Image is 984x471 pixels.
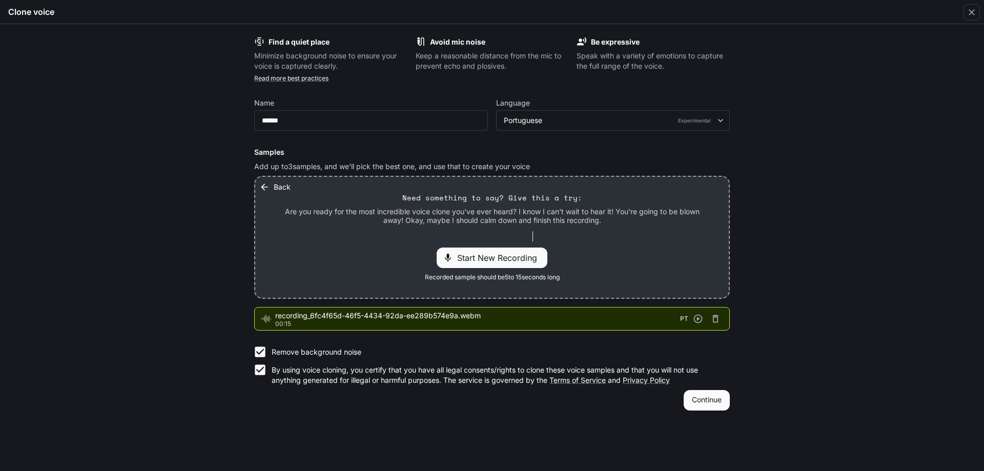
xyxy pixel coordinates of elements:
a: Privacy Policy [623,376,670,384]
p: Speak with a variety of emotions to capture the full range of the voice. [577,51,730,71]
span: recording_6fc4f65d-46f5-4434-92da-ee289b574e9a.webm [275,311,680,321]
div: Start New Recording [437,248,547,268]
p: Need something to say? Give this a try: [402,193,582,203]
p: Minimize background noise to ensure your voice is captured clearly. [254,51,407,71]
button: Back [257,177,295,197]
p: By using voice cloning, you certify that you have all legal consents/rights to clone these voice ... [272,365,722,385]
b: Avoid mic noise [430,37,485,46]
span: Recorded sample should be 5 to 15 seconds long [425,272,560,282]
p: Add up to 3 samples, and we'll pick the best one, and use that to create your voice [254,161,730,172]
button: Continue [684,390,730,411]
b: Find a quiet place [269,37,330,46]
span: PT [680,314,688,324]
p: Remove background noise [272,347,361,357]
h5: Clone voice [8,6,54,17]
b: Be expressive [591,37,640,46]
span: Start New Recording [457,252,543,264]
p: Name [254,99,274,107]
p: Are you ready for the most incredible voice clone you've ever heard? I know I can't wait to hear ... [280,207,704,225]
a: Read more best practices [254,74,329,82]
div: PortugueseExperimental [497,115,729,126]
h6: Samples [254,147,730,157]
p: Experimental [676,116,713,125]
p: 00:15 [275,321,680,327]
div: Portuguese [504,115,713,126]
p: Language [496,99,530,107]
a: Terms of Service [549,376,606,384]
p: Keep a reasonable distance from the mic to prevent echo and plosives. [416,51,569,71]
